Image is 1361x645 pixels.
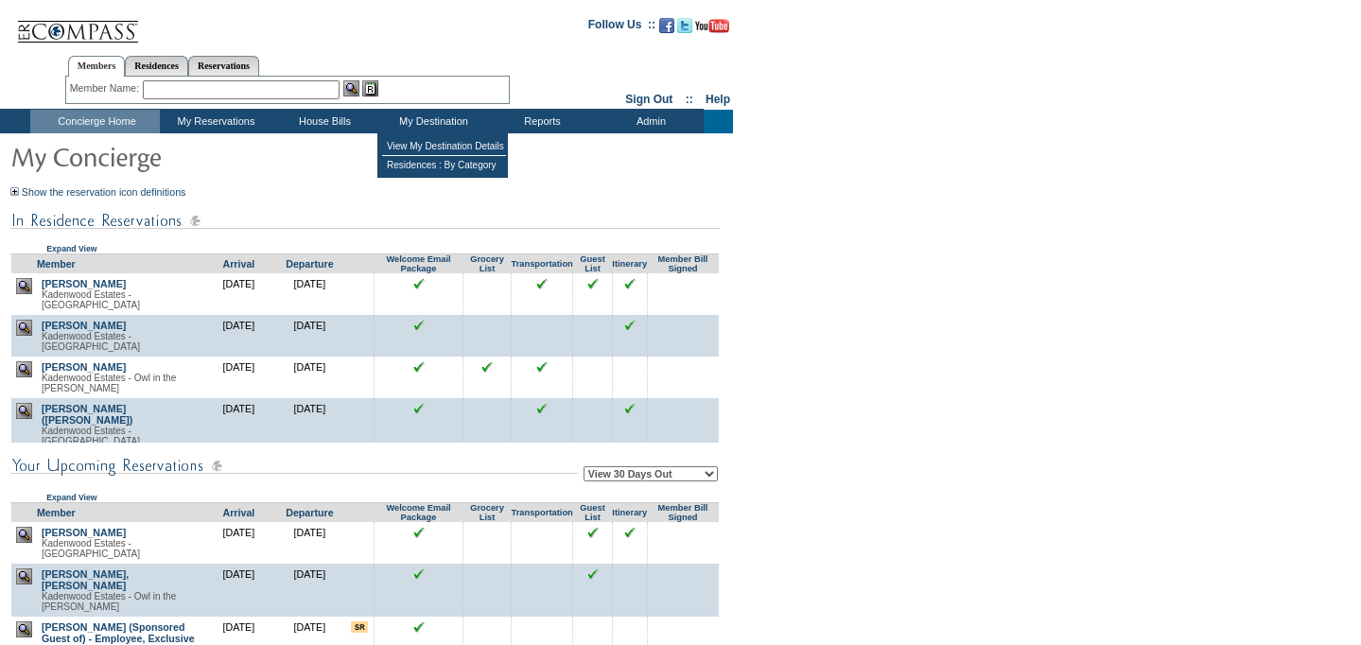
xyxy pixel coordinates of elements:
[542,621,543,622] img: blank.gif
[274,315,345,357] td: [DATE]
[683,403,684,404] img: blank.gif
[487,403,488,404] img: blank.gif
[22,186,186,198] a: Show the reservation icon definitions
[223,507,255,518] a: Arrival
[377,110,486,133] td: My Destination
[487,568,488,569] img: blank.gif
[683,361,684,362] img: blank.gif
[42,320,126,331] a: [PERSON_NAME]
[37,507,76,518] a: Member
[612,259,647,269] a: Itinerary
[223,258,255,270] a: Arrival
[686,93,693,106] span: ::
[42,591,176,612] span: Kadenwood Estates - Owl in the [PERSON_NAME]
[486,110,595,133] td: Reports
[42,278,126,289] a: [PERSON_NAME]
[16,361,32,377] img: view
[413,320,425,331] img: chkSmaller.gif
[629,621,630,622] img: blank.gif
[413,527,425,538] img: chkSmaller.gif
[16,5,139,44] img: Compass Home
[624,403,636,414] input: Click to see this reservation's itinerary
[625,93,672,106] a: Sign Out
[470,503,504,522] a: Grocery List
[629,361,630,362] img: blank.gif
[42,289,140,310] span: Kadenwood Estates - [GEOGRAPHIC_DATA]
[536,361,548,373] input: Click to see this reservation's transportation information
[343,80,359,96] img: View
[188,56,259,76] a: Reservations
[16,320,32,336] img: view
[286,258,333,270] a: Departure
[274,522,345,564] td: [DATE]
[351,621,368,633] input: There are special requests for this reservation!
[695,24,729,35] a: Subscribe to our YouTube Channel
[42,426,140,446] span: Kadenwood Estates - [GEOGRAPHIC_DATA]
[203,398,274,452] td: [DATE]
[592,320,593,321] img: blank.gif
[46,244,96,253] a: Expand View
[42,538,140,559] span: Kadenwood Estates - [GEOGRAPHIC_DATA]
[10,454,578,478] img: subTtlConUpcomingReservatio.gif
[658,503,708,522] a: Member Bill Signed
[269,110,377,133] td: House Bills
[16,621,32,637] img: view
[125,56,188,76] a: Residences
[203,315,274,357] td: [DATE]
[706,93,730,106] a: Help
[362,80,378,96] img: Reservations
[274,357,345,398] td: [DATE]
[487,278,488,279] img: blank.gif
[658,254,708,273] a: Member Bill Signed
[470,254,504,273] a: Grocery List
[695,19,729,33] img: Subscribe to our YouTube Channel
[274,564,345,617] td: [DATE]
[511,259,572,269] a: Transportation
[542,568,543,569] img: blank.gif
[580,254,604,273] a: Guest List
[612,508,647,517] a: Itinerary
[68,56,126,77] a: Members
[683,278,684,279] img: blank.gif
[683,527,684,528] img: blank.gif
[677,24,692,35] a: Follow us on Twitter
[70,80,143,96] div: Member Name:
[37,258,76,270] a: Member
[624,278,636,289] input: Click to see this reservation's itinerary
[274,273,345,315] td: [DATE]
[677,18,692,33] img: Follow us on Twitter
[487,320,488,321] img: blank.gif
[42,331,140,352] span: Kadenwood Estates - [GEOGRAPHIC_DATA]
[592,361,593,362] img: blank.gif
[624,320,636,331] input: Click to see this reservation's itinerary
[587,278,599,289] input: Click to see this reservation's guest list
[592,403,593,404] img: blank.gif
[413,278,425,289] img: chkSmaller.gif
[386,254,450,273] a: Welcome Email Package
[10,187,19,196] img: Show the reservation icon definitions
[592,621,593,622] img: blank.gif
[588,16,655,39] td: Follow Us ::
[413,568,425,580] img: chkSmaller.gif
[536,403,548,414] input: Click to see this reservation's transportation information
[286,507,333,518] a: Departure
[203,522,274,564] td: [DATE]
[511,508,572,517] a: Transportation
[46,493,96,502] a: Expand View
[42,403,133,426] a: [PERSON_NAME] ([PERSON_NAME])
[580,503,604,522] a: Guest List
[16,527,32,543] img: view
[624,527,636,538] input: Click to see this reservation's itinerary
[203,564,274,617] td: [DATE]
[587,527,599,538] input: Click to see this reservation's guest list
[16,278,32,294] img: view
[413,361,425,373] img: chkSmaller.gif
[683,568,684,569] img: blank.gif
[629,568,630,569] img: blank.gif
[42,361,126,373] a: [PERSON_NAME]
[413,403,425,414] img: chkSmaller.gif
[42,527,126,538] a: [PERSON_NAME]
[386,503,450,522] a: Welcome Email Package
[42,373,176,393] span: Kadenwood Estates - Owl in the [PERSON_NAME]
[481,361,493,373] input: Click to see this reservation's grocery list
